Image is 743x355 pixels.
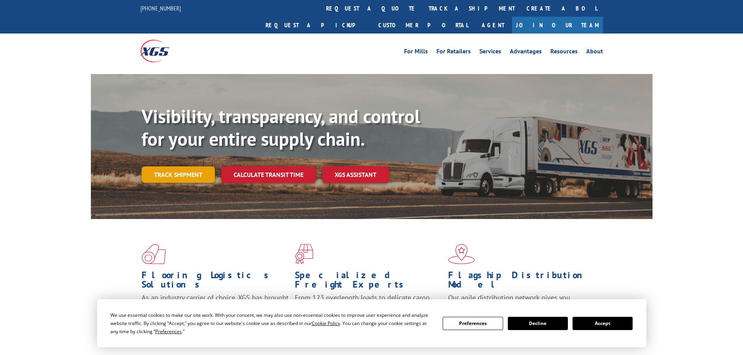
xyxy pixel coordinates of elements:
[448,293,592,311] span: Our agile distribution network gives you nationwide inventory management on demand.
[474,17,512,34] a: Agent
[512,17,603,34] a: Join Our Team
[155,328,182,335] span: Preferences
[97,299,646,347] div: Cookie Consent Prompt
[142,270,289,293] h1: Flooring Logistics Solutions
[260,17,372,34] a: Request a pickup
[372,17,474,34] a: Customer Portal
[443,317,503,330] button: Preferences
[508,317,568,330] button: Decline
[142,293,289,321] span: As an industry carrier of choice, XGS has brought innovation and dedication to flooring logistics...
[142,104,420,151] b: Visibility, transparency, and control for your entire supply chain.
[510,48,542,57] a: Advantages
[586,48,603,57] a: About
[550,48,578,57] a: Resources
[140,4,181,12] a: [PHONE_NUMBER]
[295,244,313,264] img: xgs-icon-focused-on-flooring-red
[479,48,501,57] a: Services
[312,320,340,327] span: Cookie Policy
[573,317,633,330] button: Accept
[448,244,475,264] img: xgs-icon-flagship-distribution-model-red
[221,166,316,183] a: Calculate transit time
[322,166,389,183] a: XGS ASSISTANT
[110,311,433,336] div: We use essential cookies to make our site work. With your consent, we may also use non-essential ...
[142,244,166,264] img: xgs-icon-total-supply-chain-intelligence-red
[404,48,428,57] a: For Mills
[295,293,442,328] p: From 123 overlength loads to delicate cargo, our experienced staff knows the best way to move you...
[448,270,596,293] h1: Flagship Distribution Model
[436,48,471,57] a: For Retailers
[142,166,215,183] a: Track shipment
[295,270,442,293] h1: Specialized Freight Experts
